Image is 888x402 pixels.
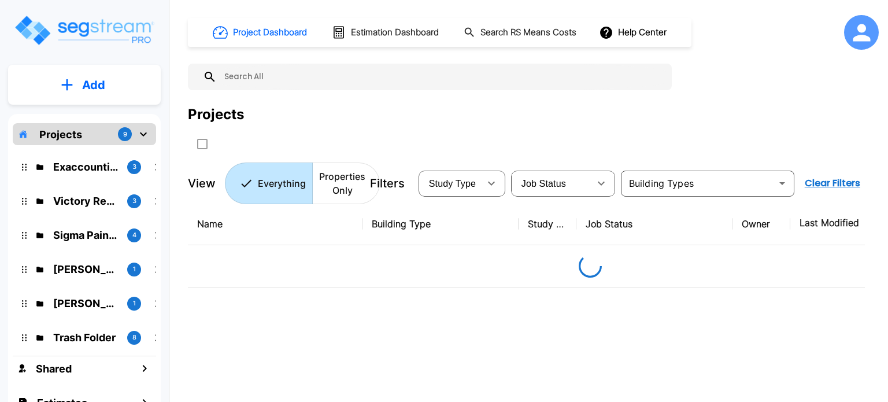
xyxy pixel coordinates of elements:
button: Add [8,68,161,102]
button: Open [774,175,790,191]
button: Search RS Means Costs [459,21,583,44]
p: 8 [132,333,136,342]
h1: Search RS Means Costs [480,26,576,39]
p: Properties Only [319,169,365,197]
span: Job Status [521,179,566,189]
p: Projects [39,127,82,142]
button: Estimation Dashboard [327,20,445,45]
p: 3 [132,196,136,206]
span: Study Type [429,179,476,189]
p: Add [82,76,105,94]
img: Logo [13,14,155,47]
p: Victory Real Estate [53,193,118,209]
p: 3 [132,162,136,172]
p: View [188,175,216,192]
h1: Project Dashboard [233,26,307,39]
h1: Shared [36,361,72,377]
button: Help Center [597,21,671,43]
button: Project Dashboard [208,20,313,45]
div: Select [513,167,590,200]
div: Platform [225,163,380,204]
input: Search All [217,64,666,90]
p: 9 [123,130,127,139]
button: SelectAll [191,132,214,156]
button: Properties Only [312,163,380,204]
button: Everything [225,163,313,204]
h1: Estimation Dashboard [351,26,439,39]
th: Study Type [519,203,576,245]
p: 1 [133,264,136,274]
input: Building Types [624,175,772,191]
th: Name [188,203,362,245]
p: 1 [133,298,136,308]
p: Atkinson Candy [53,261,118,277]
th: Building Type [362,203,519,245]
button: Clear Filters [800,172,865,195]
p: Exaccountic - Victory Real Estate [53,159,118,175]
th: Job Status [576,203,732,245]
p: 4 [132,230,136,240]
p: McLane Rental Properties [53,296,118,311]
div: Select [421,167,480,200]
p: Filters [370,175,405,192]
th: Owner [732,203,790,245]
p: Everything [258,176,306,190]
p: Trash Folder [53,330,118,345]
p: Sigma Pain Clinic [53,227,118,243]
div: Projects [188,104,244,125]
